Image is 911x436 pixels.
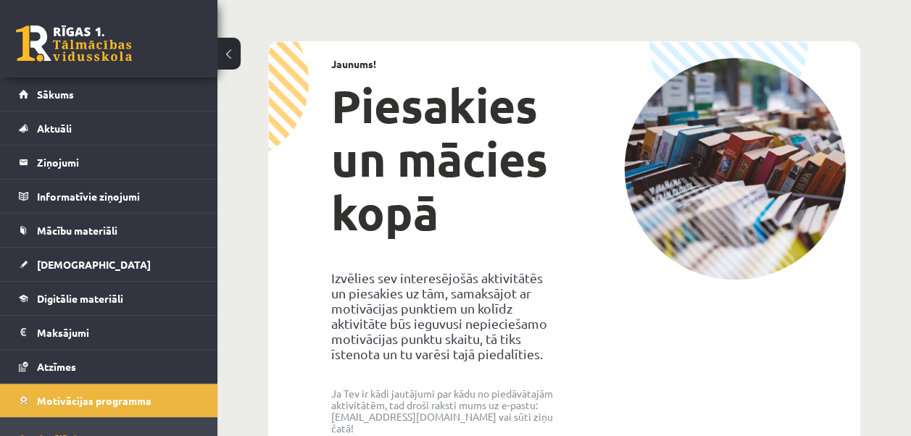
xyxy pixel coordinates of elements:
span: Aktuāli [37,122,72,135]
a: Ziņojumi [19,146,199,179]
img: campaign-image-1c4f3b39ab1f89d1fca25a8facaab35ebc8e40cf20aedba61fd73fb4233361ac.png [624,58,846,280]
span: Digitālie materiāli [37,292,123,305]
span: Mācību materiāli [37,224,117,237]
a: Mācību materiāli [19,214,199,247]
a: Informatīvie ziņojumi [19,180,199,213]
a: Motivācijas programma [19,384,199,417]
a: Maksājumi [19,316,199,349]
span: Motivācijas programma [37,394,151,407]
p: Ja Tev ir kādi jautājumi par kādu no piedāvātajām aktivitātēm, tad droši raksti mums uz e-pastu: ... [331,387,553,434]
a: [DEMOGRAPHIC_DATA] [19,248,199,281]
span: [DEMOGRAPHIC_DATA] [37,258,151,271]
a: Sākums [19,77,199,111]
span: Sākums [37,88,74,101]
a: Atzīmes [19,350,199,383]
legend: Maksājumi [37,316,199,349]
p: Izvēlies sev interesējošās aktivitātēs un piesakies uz tām, samaksājot ar motivācijas punktiem un... [331,270,553,361]
span: Atzīmes [37,360,76,373]
legend: Informatīvie ziņojumi [37,180,199,213]
a: Rīgas 1. Tālmācības vidusskola [16,25,132,62]
a: Aktuāli [19,112,199,145]
h1: Piesakies un mācies kopā [331,79,553,240]
a: Digitālie materiāli [19,282,199,315]
strong: Jaunums! [331,57,376,70]
legend: Ziņojumi [37,146,199,179]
